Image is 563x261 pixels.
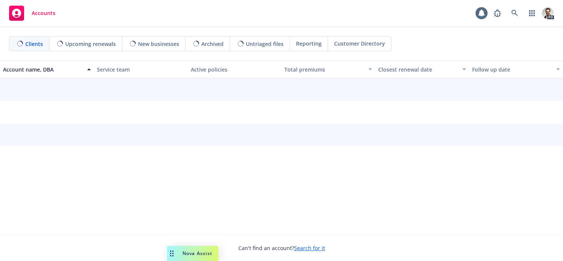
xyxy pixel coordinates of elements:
[65,40,116,48] span: Upcoming renewals
[32,10,55,16] span: Accounts
[6,3,58,24] a: Accounts
[296,40,322,47] span: Reporting
[378,66,458,73] div: Closest renewal date
[284,66,364,73] div: Total premiums
[188,60,282,78] button: Active policies
[138,40,179,48] span: New businesses
[507,6,522,21] a: Search
[167,246,176,261] div: Drag to move
[201,40,224,48] span: Archived
[281,60,375,78] button: Total premiums
[294,244,325,252] a: Search for it
[525,6,540,21] a: Switch app
[97,66,185,73] div: Service team
[191,66,279,73] div: Active policies
[3,66,83,73] div: Account name, DBA
[246,40,284,48] span: Untriaged files
[183,250,212,256] span: Nova Assist
[469,60,563,78] button: Follow up date
[25,40,43,48] span: Clients
[490,6,505,21] a: Report a Bug
[167,246,218,261] button: Nova Assist
[94,60,188,78] button: Service team
[472,66,552,73] div: Follow up date
[334,40,385,47] span: Customer Directory
[375,60,469,78] button: Closest renewal date
[238,244,325,252] span: Can't find an account?
[542,7,554,19] img: photo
